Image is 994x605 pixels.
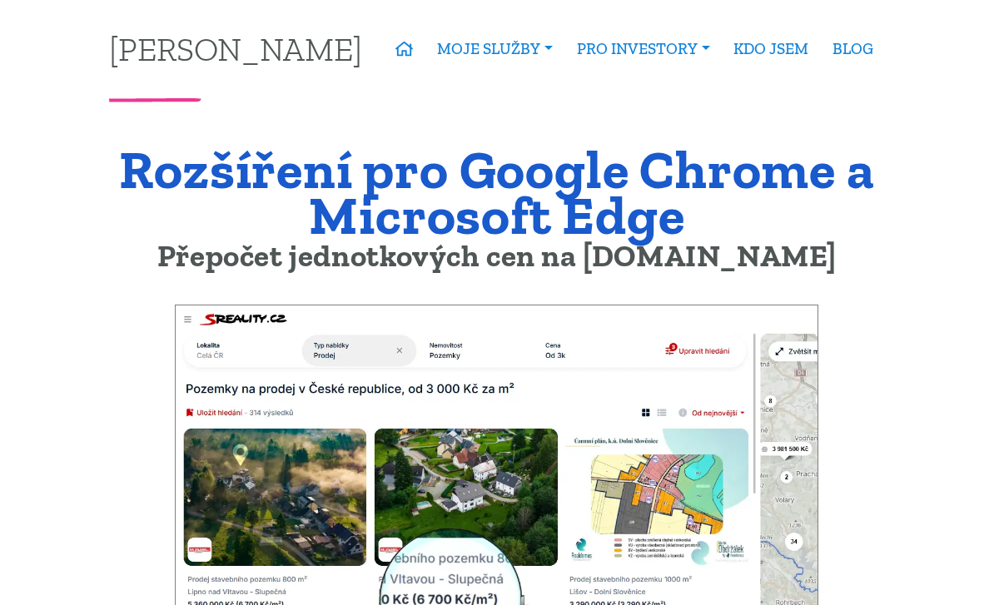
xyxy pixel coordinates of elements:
a: BLOG [821,30,886,68]
a: KDO JSEM [722,30,821,68]
a: [PERSON_NAME] [109,32,362,65]
a: PRO INVESTORY [564,30,722,68]
h1: Rozšíření pro Google Chrome a Microsoft Edge [109,147,886,238]
a: MOJE SLUŽBY [425,30,565,68]
h2: Přepočet jednotkových cen na [DOMAIN_NAME] [109,242,886,270]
